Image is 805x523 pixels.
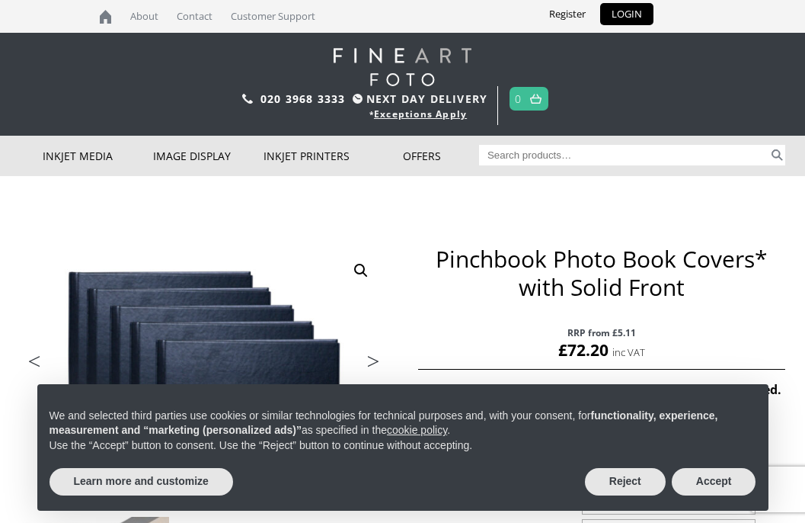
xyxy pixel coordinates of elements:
button: Accept [672,468,756,496]
input: Search products… [479,145,770,165]
img: Pinchbook Photo Book Covers* with Solid Front - Image 16 [21,245,388,516]
strong: functionality, experience, measurement and “marketing (personalized ads)” [50,409,718,437]
bdi: 72.20 [558,339,609,361]
div: Notice [25,372,781,523]
a: Exceptions Apply [374,107,467,120]
a: cookie policy [387,424,447,436]
button: Search [769,145,784,165]
a: Register [538,3,597,25]
h1: Pinchbook Photo Book Covers* with Solid Front [418,245,785,301]
img: phone.svg [242,94,253,104]
span: RRP from £5.11 [418,324,785,342]
a: 0 [515,88,522,110]
img: logo-white.svg [334,48,471,86]
button: Learn more and customize [50,468,233,496]
span: £ [558,339,567,361]
img: time.svg [353,94,363,104]
a: LOGIN [600,3,653,25]
p: We and selected third parties use cookies or similar technologies for technical purposes and, wit... [50,409,756,438]
p: Use the “Accept” button to consent. Use the “Reject” button to continue without accepting. [50,438,756,454]
a: View full-screen image gallery [347,257,375,284]
button: Reject [585,468,666,496]
a: 020 3968 3333 [260,91,346,106]
span: NEXT DAY DELIVERY [349,90,487,107]
img: basket.svg [530,94,541,104]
